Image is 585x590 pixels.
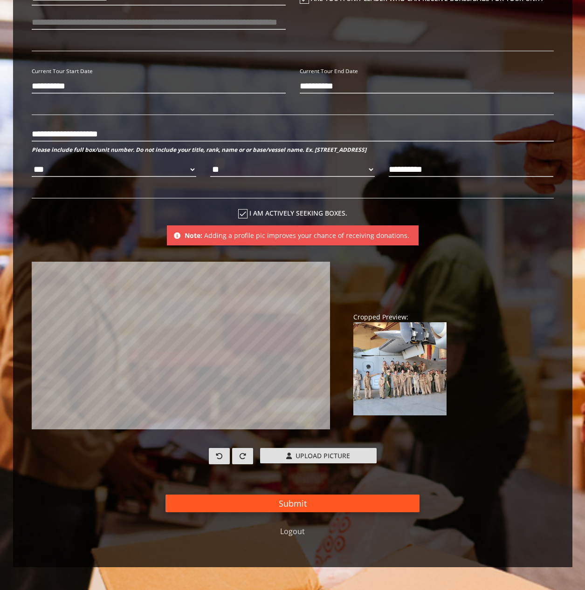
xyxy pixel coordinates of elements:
[185,231,202,240] b: Note:
[32,146,366,154] b: Please include full box/unit number. Do not include your title, rank, name or or base/vessel name...
[32,67,93,75] small: Current Tour Start Date
[280,526,305,536] a: Logout
[300,67,358,75] small: Current Tour End Date
[353,322,447,415] img: lCivggAAAAZJREFUAwAL+C+XpsPwjQAAAABJRU5ErkJggg==
[204,231,409,240] span: Adding a profile pic improves your chance of receiving donations.
[353,312,447,322] div: Cropped Preview:
[32,208,554,218] label: I am actively seeking boxes.
[165,495,420,512] button: Submit
[296,451,350,460] span: Upload Picture
[238,209,248,218] i: check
